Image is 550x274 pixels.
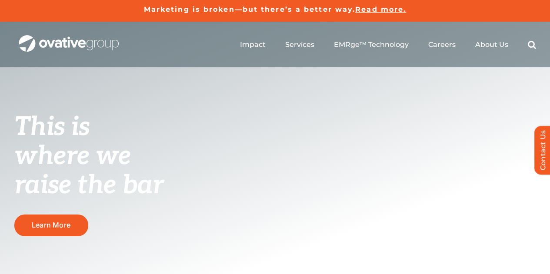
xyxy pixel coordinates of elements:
[19,34,119,43] a: OG_Full_horizontal_WHT
[240,40,266,49] a: Impact
[240,31,536,59] nav: Menu
[14,215,88,236] a: Learn More
[14,141,163,201] span: where we raise the bar
[32,221,70,229] span: Learn More
[285,40,314,49] a: Services
[528,40,536,49] a: Search
[475,40,508,49] a: About Us
[428,40,456,49] a: Careers
[144,5,356,13] a: Marketing is broken—but there’s a better way.
[14,112,90,143] span: This is
[355,5,406,13] a: Read more.
[334,40,409,49] a: EMRge™ Technology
